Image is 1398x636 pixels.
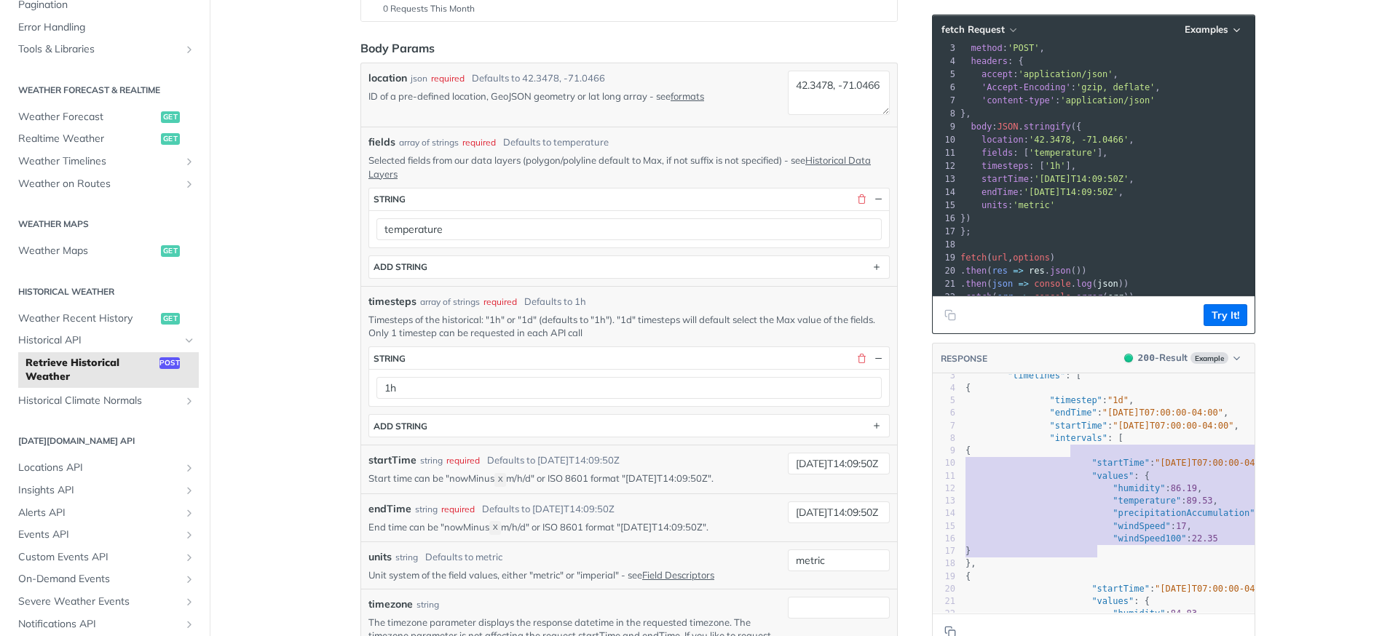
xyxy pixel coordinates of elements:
[1117,351,1247,365] button: 200200-ResultExample
[965,608,1202,619] span: : ,
[11,613,199,635] a: Notifications APIShow subpages for Notifications API
[183,552,195,563] button: Show subpages for Custom Events API
[1076,292,1102,302] span: error
[368,154,890,180] p: Selected fields from our data layers (polygon/polyline default to Max, if not suffix is not speci...
[1019,292,1029,302] span: =>
[960,187,1123,197] span: : ,
[368,154,871,179] a: Historical Data Layers
[368,501,411,517] label: endTime
[788,71,890,115] textarea: 42.3478, -71.0466
[368,520,782,534] p: End time can be "nowMinus m/h/d" or ISO 8601 format "[DATE]T14:09:50Z".
[183,596,195,608] button: Show subpages for Severe Weather Events
[482,502,615,517] div: Defaults to [DATE]T14:09:50Z
[933,290,957,303] div: 22
[1024,187,1118,197] span: '[DATE]T14:09:50Z'
[940,351,988,366] button: RESPONSE
[933,264,957,277] div: 20
[965,408,1228,418] span: : ,
[982,82,1071,92] span: 'Accept-Encoding'
[933,238,957,251] div: 18
[1113,533,1186,544] span: "windSpeed100"
[940,304,960,326] button: Copy to clipboard
[368,294,416,309] span: timesteps
[960,95,1155,106] span: :
[183,573,195,585] button: Show subpages for On-Demand Events
[960,161,1076,171] span: : [ ],
[11,480,199,501] a: Insights APIShow subpages for Insights API
[11,502,199,524] a: Alerts APIShow subpages for Alerts API
[374,421,427,432] div: ADD string
[960,226,971,236] span: };
[933,225,957,238] div: 17
[965,370,1081,381] span: : [
[1008,370,1065,381] span: "timelines"
[1091,471,1134,481] span: "values"
[368,472,782,485] p: Start time can be "nowMinus m/h/d" or ISO 8601 format "[DATE]T14:09:50Z".
[960,135,1134,145] span: : ,
[399,136,459,149] div: array of strings
[960,200,1055,210] span: :
[855,351,868,365] button: Delete
[1138,351,1188,365] div: - Result
[960,108,971,119] span: },
[965,533,1218,544] span: :
[982,161,1029,171] span: timesteps
[11,173,199,195] a: Weather on RoutesShow subpages for Weather on Routes
[1186,496,1212,506] span: 89.53
[965,521,1192,531] span: : ,
[998,122,1019,132] span: JSON
[933,172,957,186] div: 13
[395,551,418,564] div: string
[1045,161,1066,171] span: '1h'
[1107,395,1129,405] span: "1d"
[472,71,605,86] div: Defaults to 42.3478, -71.0466
[982,187,1019,197] span: endTime
[11,546,199,568] a: Custom Events APIShow subpages for Custom Events API
[1192,533,1218,544] span: 22.35
[965,508,1271,518] span: : ,
[960,43,1045,53] span: : ,
[872,193,885,206] button: Hide
[933,159,957,172] div: 12
[998,292,1014,302] span: err
[11,390,199,412] a: Historical Climate NormalsShow subpages for Historical Climate Normals
[1050,421,1107,431] span: "startTime"
[411,72,427,85] div: json
[933,608,955,620] div: 22
[971,43,1002,53] span: method
[933,212,957,225] div: 16
[183,619,195,630] button: Show subpages for Notifications API
[936,23,1021,37] button: fetch Request
[960,174,1134,184] span: : ,
[18,154,180,169] span: Weather Timelines
[420,295,480,309] div: array of strings
[965,266,987,276] span: then
[1008,43,1039,53] span: 'POST'
[933,533,955,545] div: 16
[11,39,199,60] a: Tools & LibrariesShow subpages for Tools & Libraries
[368,135,395,150] span: fields
[992,279,1013,289] span: json
[11,330,199,351] a: Historical APIHide subpages for Historical API
[183,44,195,55] button: Show subpages for Tools & Libraries
[933,55,957,68] div: 4
[18,132,157,146] span: Realtime Weather
[933,445,955,457] div: 9
[416,598,439,611] div: string
[1013,266,1023,276] span: =>
[1180,23,1247,37] button: Examples
[483,295,517,309] div: required
[933,107,957,120] div: 8
[11,106,199,128] a: Weather Forecastget
[425,550,502,565] div: Defaults to metric
[18,352,199,388] a: Retrieve Historical Weatherpost
[965,546,971,556] span: }
[960,253,1055,263] span: ( , )
[161,313,180,325] span: get
[933,557,955,570] div: 18
[11,308,199,330] a: Weather Recent Historyget
[1050,395,1102,405] span: "timestep"
[965,395,1134,405] span: : ,
[960,82,1161,92] span: : ,
[642,569,714,581] a: Field Descriptors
